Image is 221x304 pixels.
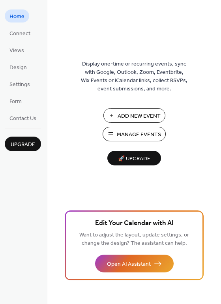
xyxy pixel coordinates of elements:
[95,218,174,229] span: Edit Your Calendar with AI
[107,260,151,268] span: Open AI Assistant
[81,60,187,93] span: Display one-time or recurring events, sync with Google, Outlook, Zoom, Eventbrite, Wix Events or ...
[9,30,30,38] span: Connect
[5,43,29,56] a: Views
[9,114,36,123] span: Contact Us
[5,9,29,23] a: Home
[95,255,174,272] button: Open AI Assistant
[9,47,24,55] span: Views
[9,98,22,106] span: Form
[9,13,24,21] span: Home
[112,154,156,164] span: 🚀 Upgrade
[5,111,41,124] a: Contact Us
[5,60,32,73] a: Design
[5,137,41,151] button: Upgrade
[11,141,35,149] span: Upgrade
[103,127,166,141] button: Manage Events
[5,77,35,90] a: Settings
[9,64,27,72] span: Design
[118,112,161,120] span: Add New Event
[5,26,35,39] a: Connect
[103,108,165,123] button: Add New Event
[79,230,189,249] span: Want to adjust the layout, update settings, or change the design? The assistant can help.
[5,94,26,107] a: Form
[9,81,30,89] span: Settings
[117,131,161,139] span: Manage Events
[107,151,161,165] button: 🚀 Upgrade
